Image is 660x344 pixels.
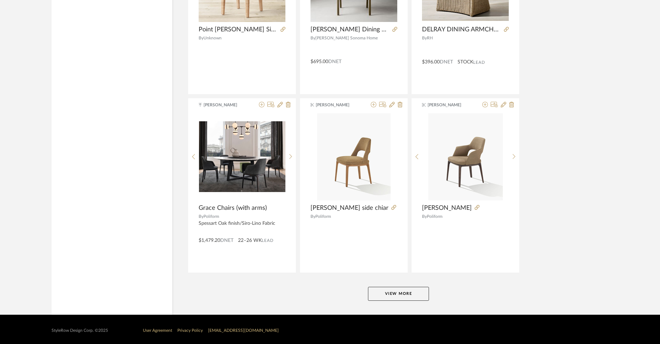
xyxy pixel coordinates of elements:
span: $695.00 [310,59,328,64]
span: By [199,36,204,40]
span: By [199,214,204,219]
span: Lead [473,60,485,65]
span: [PERSON_NAME] Dining Side Chair [310,26,390,33]
span: Point [PERSON_NAME] Side Chair [199,26,278,33]
div: Spessart Oak finish/Siro-Lino Fabric [199,221,285,232]
a: [EMAIL_ADDRESS][DOMAIN_NAME] [208,328,279,332]
span: [PERSON_NAME] Sonoma Home [315,36,378,40]
button: View More [368,287,429,301]
img: Grace Chairs (with arms) [199,121,285,192]
span: Unknown [204,36,222,40]
span: [PERSON_NAME] [316,102,360,108]
span: 22–26 WK [238,237,262,244]
div: 0 [310,113,397,200]
span: DNET [328,59,341,64]
span: [PERSON_NAME] [422,204,472,212]
span: STOCK [458,59,473,66]
span: Lead [262,238,274,243]
span: $1,479.20 [199,238,220,243]
span: $396.00 [422,60,440,64]
span: By [310,214,315,219]
span: [PERSON_NAME] [204,102,247,108]
span: By [422,36,427,40]
span: By [422,214,427,219]
span: Poliform [427,214,443,219]
span: [PERSON_NAME] side chiar [310,204,389,212]
a: User Agreement [143,328,172,332]
span: Poliform [315,214,331,219]
span: [PERSON_NAME] [428,102,471,108]
img: Sophie Lite [428,113,503,200]
span: By [310,36,315,40]
span: DELRAY DINING ARMCHAIR [422,26,501,33]
span: RH [427,36,433,40]
div: StyleRow Design Corp. ©2025 [52,328,108,333]
span: Poliform [204,214,219,219]
span: DNET [440,60,453,64]
img: Sophie Lite side chiar [317,113,391,200]
span: DNET [220,238,233,243]
span: Grace Chairs (with arms) [199,204,267,212]
a: Privacy Policy [177,328,203,332]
